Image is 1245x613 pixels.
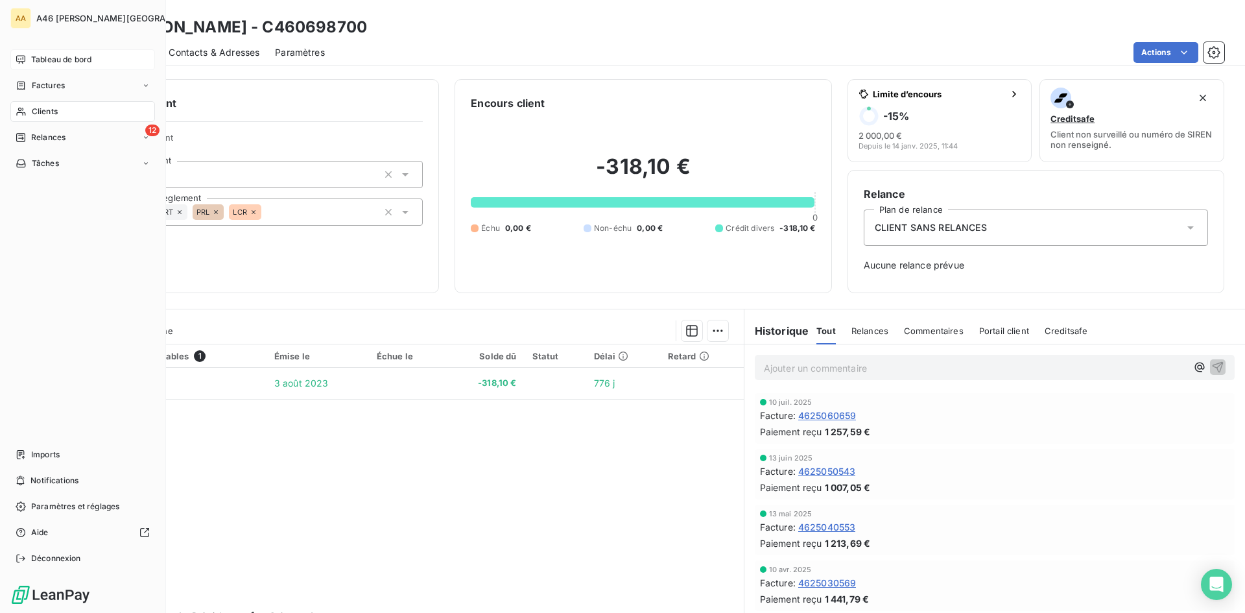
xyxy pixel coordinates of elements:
span: Paiement reçu [760,425,822,439]
span: Aucune relance prévue [864,259,1208,272]
span: 13 juin 2025 [769,454,813,462]
span: 13 mai 2025 [769,510,812,518]
span: 776 j [594,378,615,389]
h2: -318,10 € [471,154,815,193]
div: Échue le [377,351,438,361]
span: Paiement reçu [760,481,822,494]
span: 4625050543 [798,464,856,478]
span: Notifications [30,475,78,487]
div: Open Intercom Messenger [1201,569,1232,600]
span: Paramètres [275,46,325,59]
div: Statut [532,351,578,361]
span: 10 avr. 2025 [769,566,812,573]
span: Limite d’encours [873,89,1004,99]
span: 1 213,69 € [825,536,871,550]
span: Tâches [32,158,59,169]
span: A46 [PERSON_NAME][GEOGRAPHIC_DATA] [36,13,215,23]
span: Factures [32,80,65,91]
span: 10 juil. 2025 [769,398,812,406]
a: Aide [10,522,155,543]
h6: Informations client [78,95,423,111]
h6: Encours client [471,95,545,111]
div: Émise le [274,351,361,361]
span: -318,10 € [779,222,815,234]
span: Client non surveillé ou numéro de SIREN non renseigné. [1050,129,1213,150]
span: 1 007,05 € [825,481,871,494]
h3: [PERSON_NAME] - C460698700 [114,16,367,39]
span: 2 000,00 € [859,130,902,141]
span: Relances [851,326,888,336]
span: Contacts & Adresses [169,46,259,59]
span: Paramètres et réglages [31,501,119,512]
span: 0 [812,212,818,222]
span: Facture : [760,576,796,590]
span: 3 août 2023 [274,378,329,389]
span: 0,00 € [637,222,663,234]
span: 4625040553 [798,520,856,534]
h6: Historique [744,323,809,339]
span: CLIENT SANS RELANCES [875,221,987,234]
span: Portail client [979,326,1029,336]
span: Propriétés Client [104,132,423,150]
span: 0,00 € [505,222,531,234]
span: 1 [194,350,206,362]
span: Paiement reçu [760,592,822,606]
span: Déconnexion [31,553,81,564]
div: Pièces comptables [108,350,259,362]
h6: Relance [864,186,1208,202]
span: Relances [31,132,65,143]
span: 12 [145,125,160,136]
span: 4625060659 [798,409,857,422]
div: Retard [668,351,736,361]
span: Facture : [760,464,796,478]
span: Imports [31,449,60,461]
span: Facture : [760,409,796,422]
button: CreditsafeClient non surveillé ou numéro de SIREN non renseigné. [1039,79,1224,162]
span: LCR [233,208,246,216]
span: Creditsafe [1045,326,1088,336]
span: Commentaires [904,326,964,336]
img: Logo LeanPay [10,584,91,605]
span: 4625030569 [798,576,857,590]
span: Creditsafe [1050,114,1095,124]
button: Limite d’encours-15%2 000,00 €Depuis le 14 janv. 2025, 11:44 [848,79,1032,162]
span: Crédit divers [726,222,774,234]
span: Tout [816,326,836,336]
span: 1 441,79 € [825,592,870,606]
span: Facture : [760,520,796,534]
span: 1 257,59 € [825,425,871,439]
span: Échu [481,222,500,234]
input: Ajouter une valeur [261,206,272,218]
span: Paiement reçu [760,536,822,550]
div: Délai [594,351,652,361]
h6: -15 % [883,110,909,123]
div: AA [10,8,31,29]
span: Tableau de bord [31,54,91,66]
span: Clients [32,106,58,117]
div: Solde dû [453,351,516,361]
span: PRL [196,208,209,216]
span: Aide [31,527,49,538]
button: Actions [1133,42,1198,63]
span: Depuis le 14 janv. 2025, 11:44 [859,142,958,150]
span: -318,10 € [453,377,516,390]
span: Non-échu [594,222,632,234]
